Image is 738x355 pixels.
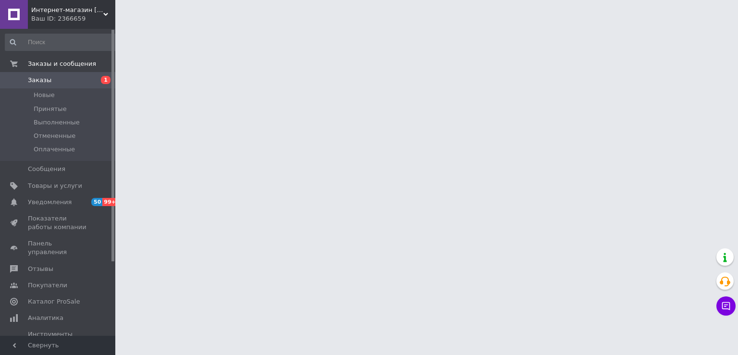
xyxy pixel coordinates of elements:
span: Заказы [28,76,51,85]
input: Поиск [5,34,119,51]
span: Новые [34,91,55,99]
span: Показатели работы компании [28,214,89,232]
span: Отмененные [34,132,75,140]
span: Инструменты вебмастера и SEO [28,330,89,347]
span: Заказы и сообщения [28,60,96,68]
span: Принятые [34,105,67,113]
div: Ваш ID: 2366659 [31,14,115,23]
span: Панель управления [28,239,89,257]
span: Оплаченные [34,145,75,154]
span: Выполненные [34,118,80,127]
button: Чат с покупателем [716,296,736,316]
span: Аналитика [28,314,63,322]
span: Интернет-магазин Minimalka.com - минимальные цены на одежду и обувь, нижнее белье и другие товары [31,6,103,14]
span: Отзывы [28,265,53,273]
span: Каталог ProSale [28,297,80,306]
span: Сообщения [28,165,65,173]
span: 99+ [102,198,118,206]
span: Покупатели [28,281,67,290]
span: Товары и услуги [28,182,82,190]
span: 1 [101,76,111,84]
span: 50 [91,198,102,206]
span: Уведомления [28,198,72,207]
